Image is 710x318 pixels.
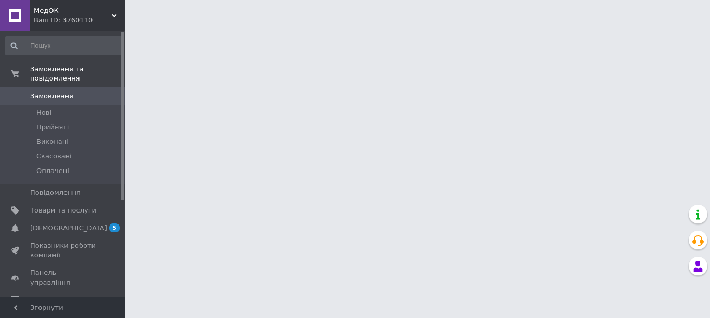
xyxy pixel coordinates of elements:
[30,223,107,233] span: [DEMOGRAPHIC_DATA]
[36,166,69,176] span: Оплачені
[34,16,125,25] div: Ваш ID: 3760110
[5,36,123,55] input: Пошук
[36,108,51,117] span: Нові
[30,296,57,305] span: Відгуки
[109,223,120,232] span: 5
[30,268,96,287] span: Панель управління
[36,137,69,147] span: Виконані
[30,64,125,83] span: Замовлення та повідомлення
[30,206,96,215] span: Товари та послуги
[30,241,96,260] span: Показники роботи компанії
[30,188,81,197] span: Повідомлення
[30,91,73,101] span: Замовлення
[36,123,69,132] span: Прийняті
[36,152,72,161] span: Скасовані
[34,6,112,16] span: МедОК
